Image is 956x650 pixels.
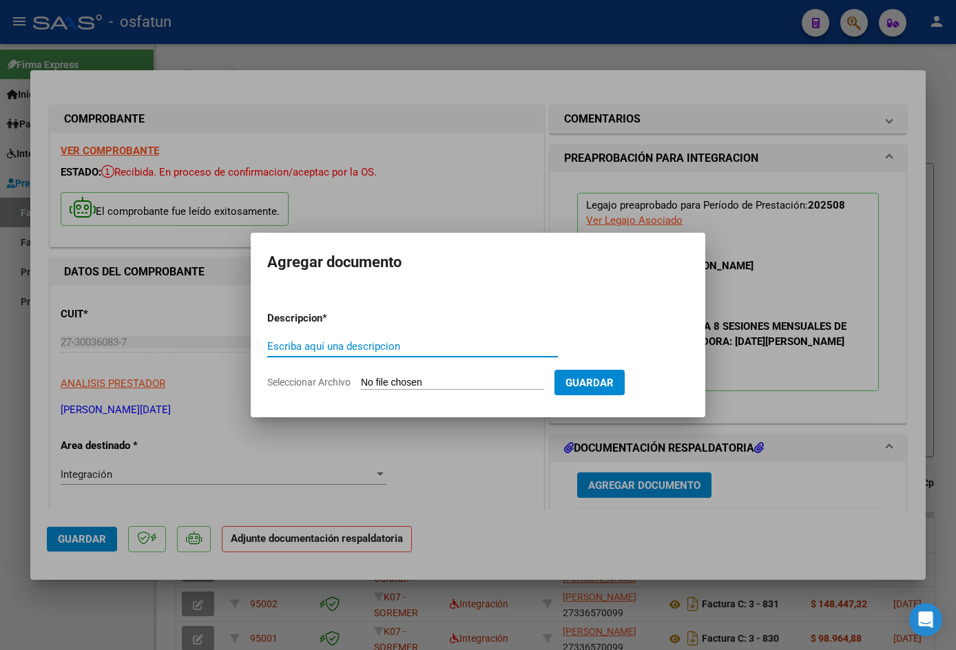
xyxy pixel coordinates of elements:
[267,377,351,388] span: Seleccionar Archivo
[267,249,689,275] h2: Agregar documento
[267,311,394,326] p: Descripcion
[554,370,625,395] button: Guardar
[909,603,942,636] div: Open Intercom Messenger
[565,377,614,389] span: Guardar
